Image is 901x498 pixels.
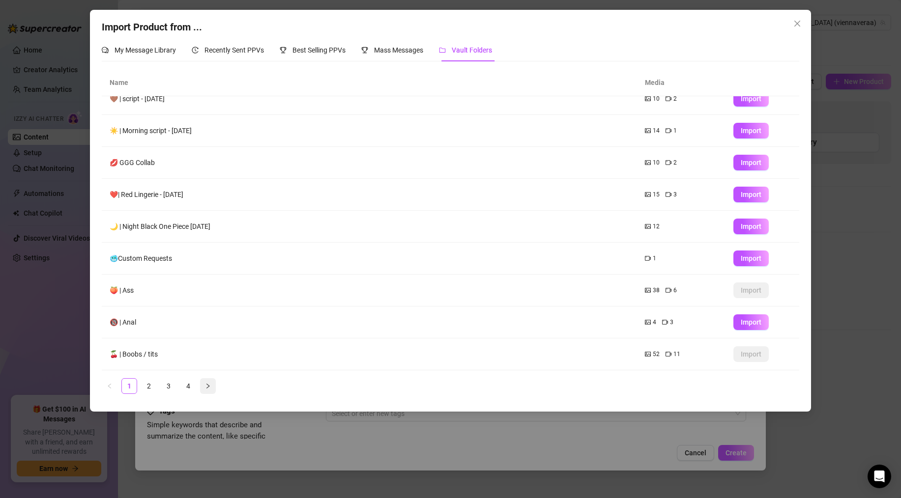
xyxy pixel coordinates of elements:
a: 1 [122,379,137,393]
td: ☀️ | Morning script - [DATE] [102,115,637,147]
span: picture [645,223,651,229]
span: folder [439,47,446,54]
span: Mass Messages [374,46,423,54]
span: Import [741,191,761,198]
span: picture [645,319,651,325]
li: Previous Page [102,378,117,394]
span: My Message Library [115,46,176,54]
span: trophy [361,47,368,54]
span: picture [645,160,651,166]
td: 🥶Custom Requests [102,243,637,275]
span: 52 [653,350,660,359]
span: 10 [653,94,660,104]
span: Import [741,254,761,262]
td: 🍒 | Boobs / tits [102,338,637,370]
span: Close [789,20,805,28]
span: 1 [653,254,656,263]
span: video-camera [666,96,671,102]
span: trophy [280,47,287,54]
span: video-camera [662,319,668,325]
span: picture [645,96,651,102]
span: Import [741,127,761,135]
span: history [192,47,199,54]
button: Import [733,282,769,298]
span: Import [741,318,761,326]
span: Import Product from ... [102,21,202,33]
span: video-camera [666,192,671,197]
a: 3 [161,379,176,393]
span: 10 [653,158,660,167]
span: 2 [673,94,677,104]
span: 38 [653,286,660,295]
td: 🤎 | script - [DATE] [102,83,637,115]
span: right [205,383,211,389]
li: 3 [161,378,176,394]
button: Import [733,123,769,138]
span: Recently Sent PPVs [204,46,264,54]
button: Close [789,16,805,31]
span: 3 [673,190,677,199]
button: Import [733,346,769,362]
button: Import [733,187,769,202]
li: 4 [180,378,196,394]
span: picture [645,287,651,293]
span: 15 [653,190,660,199]
div: Open Intercom Messenger [868,465,891,488]
th: Name [102,69,637,96]
td: 🌙 | Night Black One Piece [DATE] [102,211,637,243]
span: 1 [673,126,677,136]
button: Import [733,219,769,234]
span: 12 [653,222,660,231]
span: 11 [673,350,680,359]
button: left [102,378,117,394]
span: picture [645,351,651,357]
a: 4 [181,379,196,393]
span: close [793,20,801,28]
span: picture [645,128,651,134]
td: 🍑 | Ass [102,275,637,306]
th: Media [637,69,726,96]
span: Vault Folders [452,46,492,54]
li: 1 [121,378,137,394]
span: video-camera [666,128,671,134]
button: right [200,378,216,394]
span: video-camera [666,160,671,166]
a: 2 [142,379,156,393]
span: 6 [673,286,677,295]
span: video-camera [645,255,651,261]
button: Import [733,91,769,107]
span: 14 [653,126,660,136]
li: 2 [141,378,157,394]
span: picture [645,192,651,197]
td: 🔞 | Anal [102,306,637,338]
span: video-camera [666,287,671,293]
span: video-camera [666,351,671,357]
span: comment [102,47,109,54]
td: 💋 GGG Collab [102,147,637,179]
span: 3 [670,318,673,327]
span: Import [741,159,761,166]
li: Next Page [200,378,216,394]
button: Import [733,155,769,170]
span: Import [741,95,761,103]
span: left [107,383,113,389]
span: Best Selling PPVs [292,46,346,54]
span: 4 [653,318,656,327]
span: Import [741,222,761,230]
td: ❤️| Red Lingerie - [DATE] [102,179,637,211]
button: Import [733,314,769,330]
button: Import [733,250,769,266]
span: 2 [673,158,677,167]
